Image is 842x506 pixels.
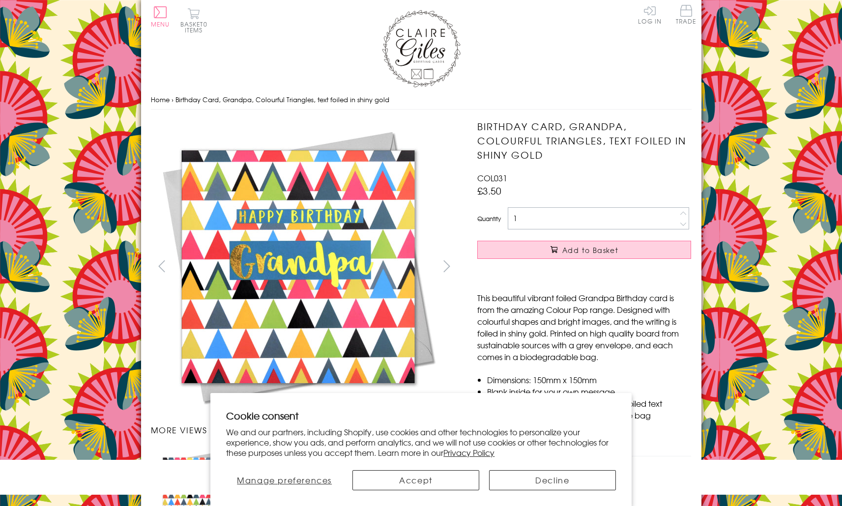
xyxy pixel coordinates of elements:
[487,374,691,386] li: Dimensions: 150mm x 150mm
[151,424,458,436] h3: More views
[477,292,691,363] p: This beautiful vibrant foiled Grandpa Birthday card is from the amazing Colour Pop range. Designe...
[477,119,691,162] h1: Birthday Card, Grandpa, Colourful Triangles, text foiled in shiny gold
[458,119,753,414] img: Birthday Card, Grandpa, Colourful Triangles, text foiled in shiny gold
[489,470,616,490] button: Decline
[151,95,170,104] a: Home
[382,10,461,87] img: Claire Giles Greetings Cards
[151,6,170,27] button: Menu
[487,386,691,397] li: Blank inside for your own message
[352,470,479,490] button: Accept
[185,20,207,34] span: 0 items
[562,245,618,255] span: Add to Basket
[676,5,697,26] a: Trade
[151,255,173,277] button: prev
[151,20,170,28] span: Menu
[477,172,507,184] span: COL031
[436,255,458,277] button: next
[180,8,207,33] button: Basket0 items
[226,427,616,457] p: We and our partners, including Shopify, use cookies and other technologies to personalize your ex...
[676,5,697,24] span: Trade
[175,95,389,104] span: Birthday Card, Grandpa, Colourful Triangles, text foiled in shiny gold
[226,409,616,422] h2: Cookie consent
[150,119,445,414] img: Birthday Card, Grandpa, Colourful Triangles, text foiled in shiny gold
[226,470,343,490] button: Manage preferences
[443,447,494,458] a: Privacy Policy
[477,214,501,223] label: Quantity
[638,5,662,24] a: Log In
[237,474,332,486] span: Manage preferences
[477,184,501,197] span: £3.50
[151,90,692,110] nav: breadcrumbs
[477,241,691,259] button: Add to Basket
[172,95,174,104] span: ›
